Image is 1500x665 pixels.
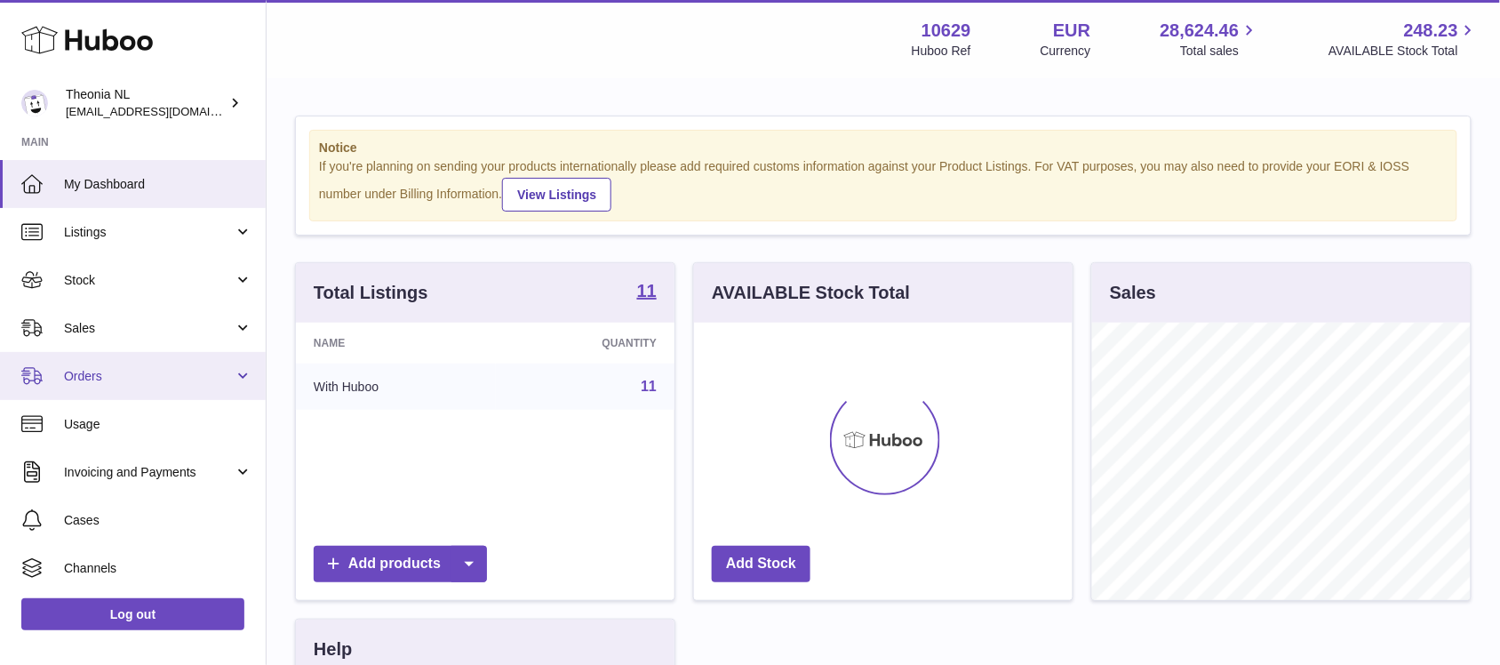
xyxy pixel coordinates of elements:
[296,364,496,410] td: With Huboo
[64,368,234,385] span: Orders
[64,176,252,193] span: My Dashboard
[912,43,971,60] div: Huboo Ref
[314,637,352,661] h3: Help
[21,598,244,630] a: Log out
[64,464,234,481] span: Invoicing and Payments
[637,282,657,303] a: 11
[296,323,496,364] th: Name
[502,178,611,212] a: View Listings
[1328,43,1479,60] span: AVAILABLE Stock Total
[1110,281,1156,305] h3: Sales
[1180,43,1259,60] span: Total sales
[1404,19,1458,43] span: 248.23
[712,281,910,305] h3: AVAILABLE Stock Total
[496,323,674,364] th: Quantity
[66,104,261,118] span: [EMAIL_ADDRESS][DOMAIN_NAME]
[64,320,234,337] span: Sales
[637,282,657,300] strong: 11
[319,158,1448,212] div: If you're planning on sending your products internationally please add required customs informati...
[1160,19,1239,43] span: 28,624.46
[319,140,1448,156] strong: Notice
[314,281,428,305] h3: Total Listings
[64,560,252,577] span: Channels
[1041,43,1091,60] div: Currency
[64,224,234,241] span: Listings
[922,19,971,43] strong: 10629
[1160,19,1259,60] a: 28,624.46 Total sales
[64,416,252,433] span: Usage
[64,272,234,289] span: Stock
[21,90,48,116] img: info@wholesomegoods.eu
[64,512,252,529] span: Cases
[1328,19,1479,60] a: 248.23 AVAILABLE Stock Total
[314,546,487,582] a: Add products
[641,379,657,394] a: 11
[1053,19,1090,43] strong: EUR
[712,546,810,582] a: Add Stock
[66,86,226,120] div: Theonia NL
